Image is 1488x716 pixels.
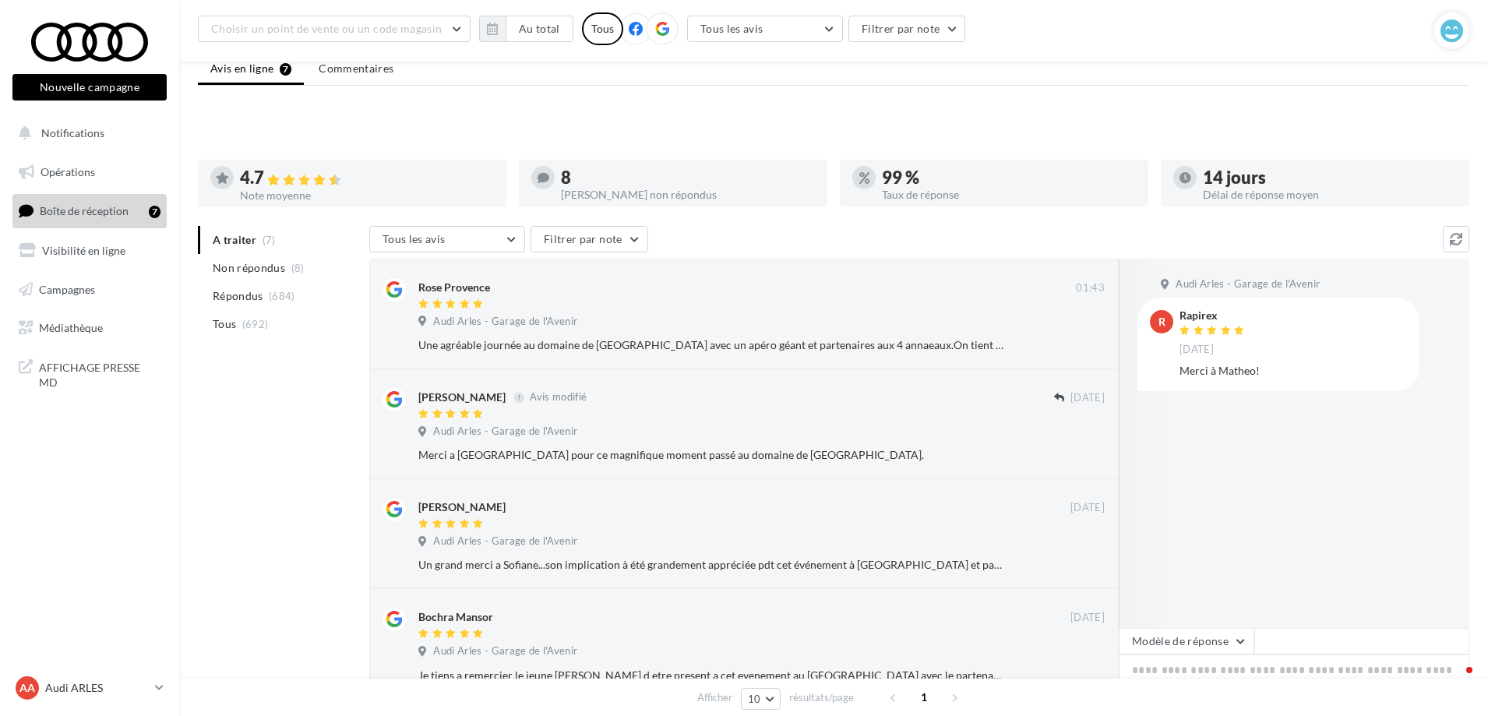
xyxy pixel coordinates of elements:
div: Merci à Matheo! [1179,363,1407,379]
span: Audi Arles - Garage de l'Avenir [433,534,577,548]
span: Audi Arles - Garage de l'Avenir [433,644,577,658]
span: 01:43 [1076,281,1105,295]
button: Filtrer par note [848,16,966,42]
div: [PERSON_NAME] non répondus [561,189,815,200]
span: Visibilité en ligne [42,244,125,257]
span: Afficher [697,690,732,705]
span: Tous [213,316,236,332]
div: Un grand merci a Sofiane...son implication à été grandement appréciée pdt cet événement à [GEOGRA... [418,557,1003,573]
span: [DATE] [1179,343,1214,357]
span: Non répondus [213,260,285,276]
span: AA [19,680,35,696]
span: Campagnes [39,282,95,295]
div: Note moyenne [240,190,494,201]
button: Au total [479,16,573,42]
button: Choisir un point de vente ou un code magasin [198,16,471,42]
p: Audi ARLES [45,680,149,696]
button: Nouvelle campagne [12,74,167,101]
div: Tous [582,12,623,45]
div: Rose Provence [418,280,490,295]
a: AFFICHAGE PRESSE MD [9,351,170,397]
button: Tous les avis [369,226,525,252]
div: Merci a [GEOGRAPHIC_DATA] pour ce magnifique moment passé au domaine de [GEOGRAPHIC_DATA]. [418,447,1003,463]
span: Audi Arles - Garage de l'Avenir [433,315,577,329]
div: 8 [561,169,815,186]
span: (692) [242,318,269,330]
div: [PERSON_NAME] [418,390,506,405]
a: AA Audi ARLES [12,673,167,703]
span: [DATE] [1070,501,1105,515]
button: Au total [506,16,573,42]
div: Taux de réponse [882,189,1136,200]
span: [DATE] [1070,391,1105,405]
span: Tous les avis [383,232,446,245]
span: Médiathèque [39,321,103,334]
span: Audi Arles - Garage de l'Avenir [1176,277,1320,291]
button: Notifications [9,117,164,150]
button: 10 [741,688,781,710]
div: 99 % [882,169,1136,186]
span: AFFICHAGE PRESSE MD [39,357,160,390]
span: Notifications [41,126,104,139]
span: Audi Arles - Garage de l'Avenir [433,425,577,439]
span: 10 [748,693,761,705]
a: Visibilité en ligne [9,235,170,267]
div: Bochra Mansor [418,609,493,625]
span: Avis modifié [530,391,587,404]
div: Délai de réponse moyen [1203,189,1457,200]
span: Choisir un point de vente ou un code magasin [211,22,442,35]
span: [DATE] [1070,611,1105,625]
span: 1 [911,685,936,710]
button: Filtrer par note [531,226,648,252]
iframe: Intercom live chat [1435,663,1472,700]
div: 4.7 [240,169,494,187]
span: R [1158,314,1165,330]
span: (684) [269,290,295,302]
button: Modèle de réponse [1119,628,1254,654]
div: Rapirex [1179,310,1248,321]
div: Je tiens a remercier le jeune [PERSON_NAME] d etre present a cet evenement au [GEOGRAPHIC_DATA] a... [418,668,1003,683]
div: 7 [149,206,160,218]
a: Médiathèque [9,312,170,344]
span: (8) [291,262,305,274]
button: Tous les avis [687,16,843,42]
span: résultats/page [789,690,854,705]
a: Opérations [9,156,170,189]
a: Boîte de réception7 [9,194,170,227]
a: Campagnes [9,273,170,306]
span: Boîte de réception [40,204,129,217]
span: Opérations [41,165,95,178]
span: Répondus [213,288,263,304]
span: Commentaires [319,61,393,76]
span: Tous les avis [700,22,763,35]
div: 14 jours [1203,169,1457,186]
div: Une agréable journée au domaine de [GEOGRAPHIC_DATA] avec un apéro géant et partenaires aux 4 ann... [418,337,1003,353]
div: [PERSON_NAME] [418,499,506,515]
